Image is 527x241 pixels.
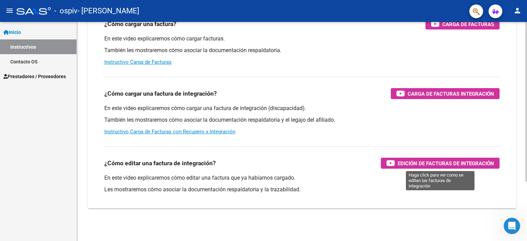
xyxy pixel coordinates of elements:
[104,89,217,98] h3: ¿Cómo cargar una factura de integración?
[504,218,520,234] iframe: Intercom live chat
[104,19,176,29] h3: ¿Cómo cargar una factura?
[78,3,139,19] span: - [PERSON_NAME]
[54,3,78,19] span: - ospiv
[513,7,522,15] mat-icon: person
[3,73,66,80] span: Prestadores / Proveedores
[104,186,500,193] p: Les mostraremos cómo asociar la documentación respaldatoria y la trazabilidad.
[3,28,21,36] span: Inicio
[391,88,500,99] button: Carga de Facturas Integración
[104,158,216,168] h3: ¿Cómo editar una factura de integración?
[104,174,500,182] p: En este video explicaremos cómo editar una factura que ya habíamos cargado.
[104,129,235,135] a: Instructivo Carga de Facturas con Recupero x Integración
[104,35,500,43] p: En este video explicaremos cómo cargar facturas.
[425,19,500,29] button: Carga de Facturas
[381,158,500,169] button: Edición de Facturas de integración
[5,7,14,15] mat-icon: menu
[442,20,494,28] span: Carga de Facturas
[398,159,494,168] span: Edición de Facturas de integración
[104,116,500,124] p: También les mostraremos cómo asociar la documentación respaldatoria y el legajo del afiliado.
[104,59,172,65] a: Instructivo Carga de Facturas
[104,47,500,54] p: También les mostraremos cómo asociar la documentación respaldatoria.
[408,89,494,98] span: Carga de Facturas Integración
[104,105,500,112] p: En este video explicaremos cómo cargar una factura de integración (discapacidad).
